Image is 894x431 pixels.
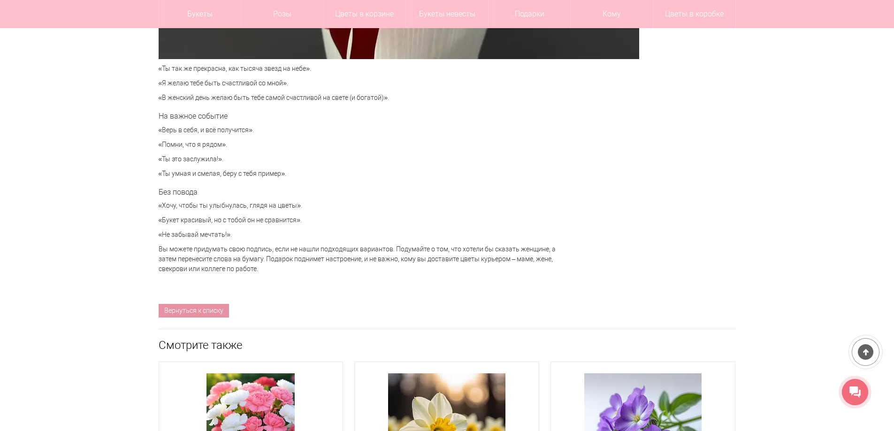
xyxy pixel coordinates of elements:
[159,125,558,135] p: «Верь в себя, и всё получится».
[159,304,229,318] a: Вернуться к списку
[159,244,558,274] p: Вы можете придумать свою подпись, если не нашли подходящих вариантов. Подумайте о том, что хотели...
[159,201,558,211] p: «Хочу, чтобы ты улыбнулась, глядя на цветы».
[159,215,558,225] p: «Букет красивый, но с тобой он не сравнится».
[159,188,558,197] h3: Без повода
[159,93,558,103] p: «В женский день желаю быть тебе самой счастливой на свете (и богатой)».
[159,78,558,88] p: «Я желаю тебе быть счастливой со мной».
[159,329,736,350] div: Смотрите также
[159,154,558,164] p: «Ты это заслужила!».
[159,112,558,121] h3: На важное событие
[159,140,558,150] p: «Помни, что я рядом».
[159,230,558,240] p: «Не забывай мечтать!».
[159,169,558,179] p: «Ты умная и смелая, беру с тебя пример».
[159,64,558,74] p: «Ты так же прекрасна, как тысяча звезд на небе».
